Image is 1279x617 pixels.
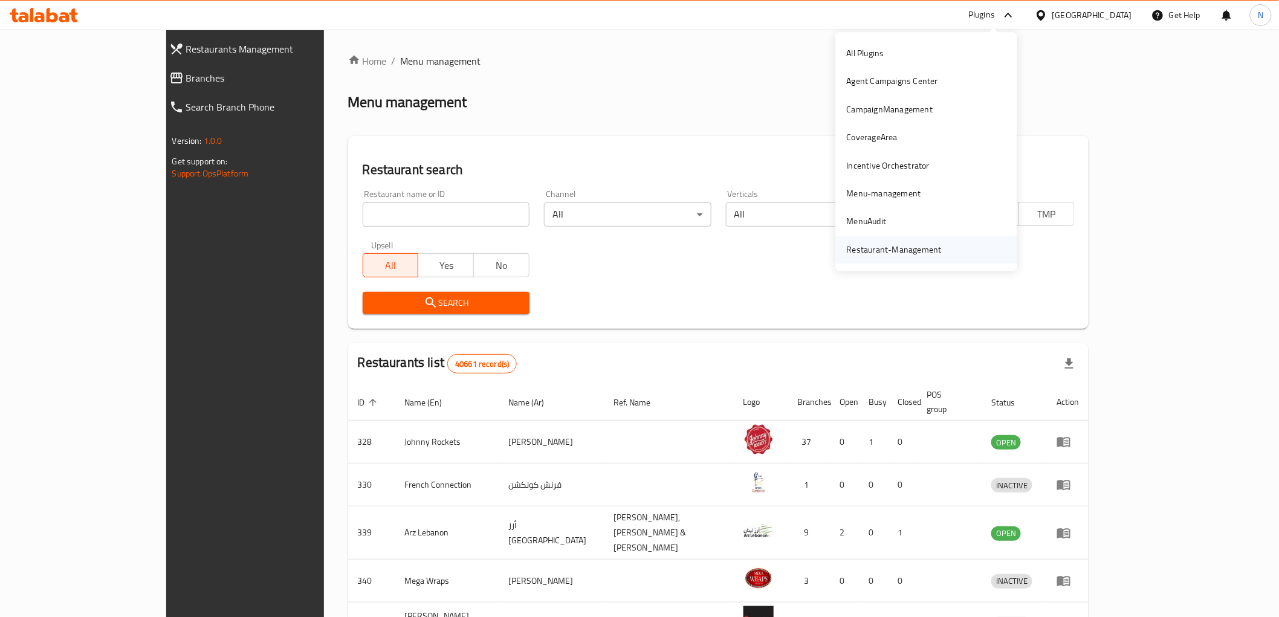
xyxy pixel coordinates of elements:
button: Yes [418,253,474,277]
label: Upsell [371,241,393,250]
span: 40661 record(s) [448,358,516,370]
span: Version: [172,133,202,149]
span: Search Branch Phone [186,100,370,114]
td: 0 [831,560,860,602]
span: Ref. Name [614,395,666,410]
span: Status [991,395,1031,410]
a: Support.OpsPlatform [172,166,249,181]
h2: Restaurant search [363,161,1075,179]
div: OPEN [991,526,1021,541]
div: Menu [1057,526,1079,540]
td: 1 [889,506,918,560]
div: Agent Campaigns Center [847,75,938,88]
span: INACTIVE [991,574,1032,588]
td: فرنش كونكشن [499,464,604,506]
span: Restaurants Management [186,42,370,56]
div: All [726,202,893,227]
span: Get support on: [172,153,228,169]
td: 9 [788,506,831,560]
div: OPEN [991,435,1021,450]
img: Arz Lebanon [743,515,774,546]
img: Mega Wraps [743,563,774,593]
span: N [1258,8,1263,22]
td: [PERSON_NAME] [499,421,604,464]
div: CampaignManagement [847,103,933,116]
span: All [368,257,414,274]
th: Closed [889,384,918,421]
div: Export file [1055,349,1084,378]
td: 0 [831,464,860,506]
div: Restaurant-Management [847,243,942,256]
td: Johnny Rockets [395,421,499,464]
span: Name (Ar) [508,395,560,410]
div: [GEOGRAPHIC_DATA] [1052,8,1132,22]
div: Menu [1057,434,1079,449]
span: Branches [186,71,370,85]
td: French Connection [395,464,499,506]
th: Open [831,384,860,421]
td: 3 [788,560,831,602]
a: Branches [160,63,380,92]
a: Search Branch Phone [160,92,380,121]
div: Menu-management [847,187,921,200]
span: POS group [927,387,968,416]
div: Plugins [968,8,995,22]
td: 0 [889,421,918,464]
span: Search [372,296,520,311]
th: Logo [734,384,788,421]
td: أرز [GEOGRAPHIC_DATA] [499,506,604,560]
h2: Menu management [348,92,467,112]
div: All [544,202,711,227]
td: 0 [860,464,889,506]
button: TMP [1018,202,1075,226]
td: 0 [860,560,889,602]
td: 1 [860,421,889,464]
div: All Plugins [847,47,884,60]
div: Menu [1057,573,1079,588]
td: 0 [831,421,860,464]
td: 2 [831,506,860,560]
div: INACTIVE [991,574,1032,589]
td: 0 [860,506,889,560]
div: INACTIVE [991,478,1032,493]
td: Mega Wraps [395,560,499,602]
span: No [479,257,525,274]
span: Menu management [401,54,481,68]
img: French Connection [743,467,774,497]
div: Incentive Orchestrator [847,159,930,172]
button: No [473,253,529,277]
span: Name (En) [405,395,458,410]
a: Restaurants Management [160,34,380,63]
td: [PERSON_NAME],[PERSON_NAME] & [PERSON_NAME] [604,506,734,560]
img: Johnny Rockets [743,424,774,454]
td: 37 [788,421,831,464]
div: CoverageArea [847,131,898,144]
div: Total records count [447,354,517,373]
td: 1 [788,464,831,506]
button: Search [363,292,529,314]
nav: breadcrumb [348,54,1089,68]
td: 0 [889,560,918,602]
span: Yes [423,257,469,274]
span: OPEN [991,436,1021,450]
h2: Restaurants list [358,354,517,373]
button: All [363,253,419,277]
td: Arz Lebanon [395,506,499,560]
li: / [392,54,396,68]
th: Branches [788,384,831,421]
th: Action [1047,384,1089,421]
td: 0 [889,464,918,506]
span: INACTIVE [991,479,1032,493]
span: TMP [1024,205,1070,223]
div: Menu [1057,477,1079,492]
td: [PERSON_NAME] [499,560,604,602]
span: OPEN [991,526,1021,540]
input: Search for restaurant name or ID.. [363,202,529,227]
div: MenuAudit [847,215,887,228]
span: 1.0.0 [204,133,222,149]
th: Busy [860,384,889,421]
span: ID [358,395,381,410]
